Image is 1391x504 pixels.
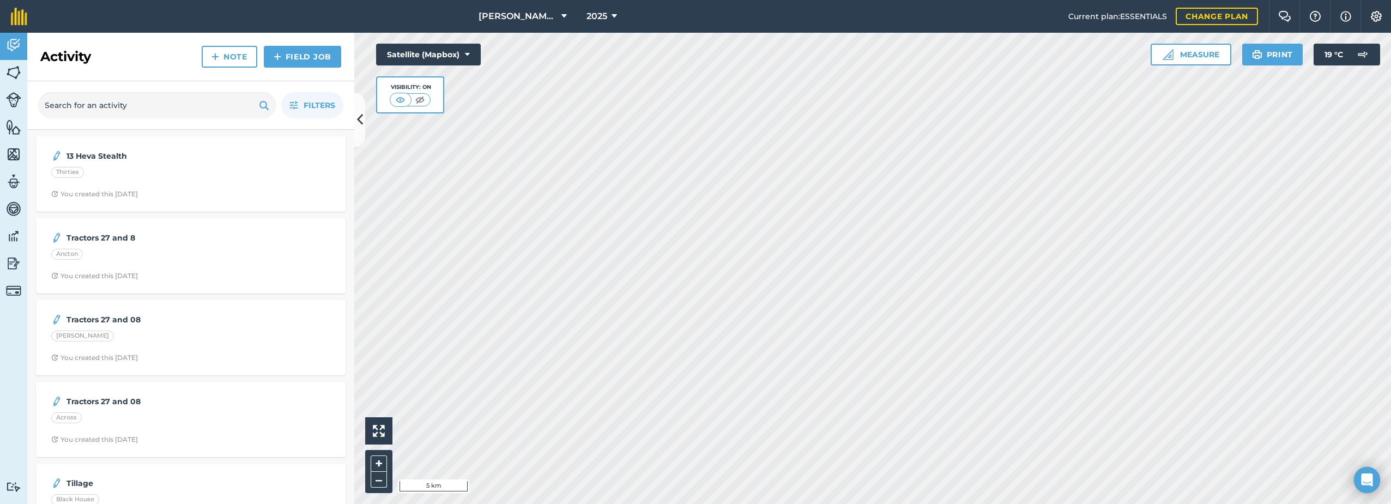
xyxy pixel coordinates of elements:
button: – [371,472,387,488]
div: Visibility: On [390,83,431,92]
img: svg+xml;base64,PD94bWwgdmVyc2lvbj0iMS4wIiBlbmNvZGluZz0idXRmLTgiPz4KPCEtLSBHZW5lcmF0b3I6IEFkb2JlIE... [51,231,62,244]
span: 19 ° C [1325,44,1343,65]
img: svg+xml;base64,PHN2ZyB4bWxucz0iaHR0cDovL3d3dy53My5vcmcvMjAwMC9zdmciIHdpZHRoPSI1NiIgaGVpZ2h0PSI2MC... [6,119,21,135]
img: svg+xml;base64,PHN2ZyB4bWxucz0iaHR0cDovL3d3dy53My5vcmcvMjAwMC9zdmciIHdpZHRoPSIxNCIgaGVpZ2h0PSIyNC... [211,50,219,63]
img: svg+xml;base64,PHN2ZyB4bWxucz0iaHR0cDovL3d3dy53My5vcmcvMjAwMC9zdmciIHdpZHRoPSIxOSIgaGVpZ2h0PSIyNC... [1252,48,1262,61]
img: Clock with arrow pointing clockwise [51,272,58,279]
img: Four arrows, one pointing top left, one top right, one bottom right and the last bottom left [373,425,385,437]
button: + [371,455,387,472]
img: svg+xml;base64,PD94bWwgdmVyc2lvbj0iMS4wIiBlbmNvZGluZz0idXRmLTgiPz4KPCEtLSBHZW5lcmF0b3I6IEFkb2JlIE... [6,173,21,190]
img: svg+xml;base64,PD94bWwgdmVyc2lvbj0iMS4wIiBlbmNvZGluZz0idXRmLTgiPz4KPCEtLSBHZW5lcmF0b3I6IEFkb2JlIE... [6,228,21,244]
img: svg+xml;base64,PD94bWwgdmVyc2lvbj0iMS4wIiBlbmNvZGluZz0idXRmLTgiPz4KPCEtLSBHZW5lcmF0b3I6IEFkb2JlIE... [1352,44,1374,65]
a: Change plan [1176,8,1258,25]
strong: Tillage [66,477,239,489]
button: Measure [1151,44,1231,65]
img: svg+xml;base64,PD94bWwgdmVyc2lvbj0iMS4wIiBlbmNvZGluZz0idXRmLTgiPz4KPCEtLSBHZW5lcmF0b3I6IEFkb2JlIE... [51,395,62,408]
img: svg+xml;base64,PHN2ZyB4bWxucz0iaHR0cDovL3d3dy53My5vcmcvMjAwMC9zdmciIHdpZHRoPSI1NiIgaGVpZ2h0PSI2MC... [6,146,21,163]
img: Ruler icon [1163,49,1174,60]
img: A question mark icon [1309,11,1322,22]
input: Search for an activity [38,92,276,118]
span: Current plan : ESSENTIALS [1068,10,1167,22]
div: You created this [DATE] [51,272,138,280]
div: Across [51,412,82,423]
h2: Activity [40,48,91,65]
img: Clock with arrow pointing clockwise [51,436,58,443]
strong: Tractors 27 and 08 [66,395,239,407]
img: svg+xml;base64,PD94bWwgdmVyc2lvbj0iMS4wIiBlbmNvZGluZz0idXRmLTgiPz4KPCEtLSBHZW5lcmF0b3I6IEFkb2JlIE... [6,482,21,492]
div: Ancton [51,249,83,260]
div: You created this [DATE] [51,190,138,199]
a: 13 Heva StealthThirtiesClock with arrow pointing clockwiseYou created this [DATE] [43,143,339,205]
img: Two speech bubbles overlapping with the left bubble in the forefront [1278,11,1291,22]
img: svg+xml;base64,PHN2ZyB4bWxucz0iaHR0cDovL3d3dy53My5vcmcvMjAwMC9zdmciIHdpZHRoPSI1MCIgaGVpZ2h0PSI0MC... [394,94,407,105]
strong: Tractors 27 and 8 [66,232,239,244]
img: fieldmargin Logo [11,8,27,25]
img: svg+xml;base64,PHN2ZyB4bWxucz0iaHR0cDovL3d3dy53My5vcmcvMjAwMC9zdmciIHdpZHRoPSIxNyIgaGVpZ2h0PSIxNy... [1340,10,1351,23]
strong: 13 Heva Stealth [66,150,239,162]
img: svg+xml;base64,PHN2ZyB4bWxucz0iaHR0cDovL3d3dy53My5vcmcvMjAwMC9zdmciIHdpZHRoPSIxNCIgaGVpZ2h0PSIyNC... [274,50,281,63]
span: Filters [304,99,335,111]
img: svg+xml;base64,PHN2ZyB4bWxucz0iaHR0cDovL3d3dy53My5vcmcvMjAwMC9zdmciIHdpZHRoPSIxOSIgaGVpZ2h0PSIyNC... [259,99,269,112]
div: You created this [DATE] [51,353,138,362]
div: Thirties [51,167,84,178]
img: Clock with arrow pointing clockwise [51,190,58,197]
div: [PERSON_NAME] [51,331,114,341]
img: svg+xml;base64,PD94bWwgdmVyc2lvbj0iMS4wIiBlbmNvZGluZz0idXRmLTgiPz4KPCEtLSBHZW5lcmF0b3I6IEFkb2JlIE... [51,313,62,326]
span: 2025 [586,10,607,23]
img: svg+xml;base64,PD94bWwgdmVyc2lvbj0iMS4wIiBlbmNvZGluZz0idXRmLTgiPz4KPCEtLSBHZW5lcmF0b3I6IEFkb2JlIE... [6,37,21,53]
a: Tractors 27 and 08AcrossClock with arrow pointing clockwiseYou created this [DATE] [43,388,339,451]
img: svg+xml;base64,PD94bWwgdmVyc2lvbj0iMS4wIiBlbmNvZGluZz0idXRmLTgiPz4KPCEtLSBHZW5lcmF0b3I6IEFkb2JlIE... [51,149,62,163]
img: svg+xml;base64,PD94bWwgdmVyc2lvbj0iMS4wIiBlbmNvZGluZz0idXRmLTgiPz4KPCEtLSBHZW5lcmF0b3I6IEFkb2JlIE... [51,477,62,490]
button: Print [1242,44,1303,65]
a: Field Job [264,46,341,68]
img: svg+xml;base64,PD94bWwgdmVyc2lvbj0iMS4wIiBlbmNvZGluZz0idXRmLTgiPz4KPCEtLSBHZW5lcmF0b3I6IEFkb2JlIE... [6,255,21,272]
a: Tractors 27 and 08[PERSON_NAME]Clock with arrow pointing clockwiseYou created this [DATE] [43,307,339,369]
img: svg+xml;base64,PHN2ZyB4bWxucz0iaHR0cDovL3d3dy53My5vcmcvMjAwMC9zdmciIHdpZHRoPSI1NiIgaGVpZ2h0PSI2MC... [6,64,21,81]
strong: Tractors 27 and 08 [66,314,239,326]
button: Filters [281,92,343,118]
span: [PERSON_NAME] Farm Life [479,10,557,23]
img: svg+xml;base64,PD94bWwgdmVyc2lvbj0iMS4wIiBlbmNvZGluZz0idXRmLTgiPz4KPCEtLSBHZW5lcmF0b3I6IEFkb2JlIE... [6,283,21,298]
div: You created this [DATE] [51,435,138,444]
img: svg+xml;base64,PD94bWwgdmVyc2lvbj0iMS4wIiBlbmNvZGluZz0idXRmLTgiPz4KPCEtLSBHZW5lcmF0b3I6IEFkb2JlIE... [6,201,21,217]
a: Note [202,46,257,68]
img: Clock with arrow pointing clockwise [51,354,58,361]
a: Tractors 27 and 8AnctonClock with arrow pointing clockwiseYou created this [DATE] [43,225,339,287]
img: svg+xml;base64,PHN2ZyB4bWxucz0iaHR0cDovL3d3dy53My5vcmcvMjAwMC9zdmciIHdpZHRoPSI1MCIgaGVpZ2h0PSI0MC... [413,94,427,105]
div: Open Intercom Messenger [1354,467,1380,493]
button: 19 °C [1314,44,1380,65]
img: A cog icon [1370,11,1383,22]
button: Satellite (Mapbox) [376,44,481,65]
img: svg+xml;base64,PD94bWwgdmVyc2lvbj0iMS4wIiBlbmNvZGluZz0idXRmLTgiPz4KPCEtLSBHZW5lcmF0b3I6IEFkb2JlIE... [6,92,21,107]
